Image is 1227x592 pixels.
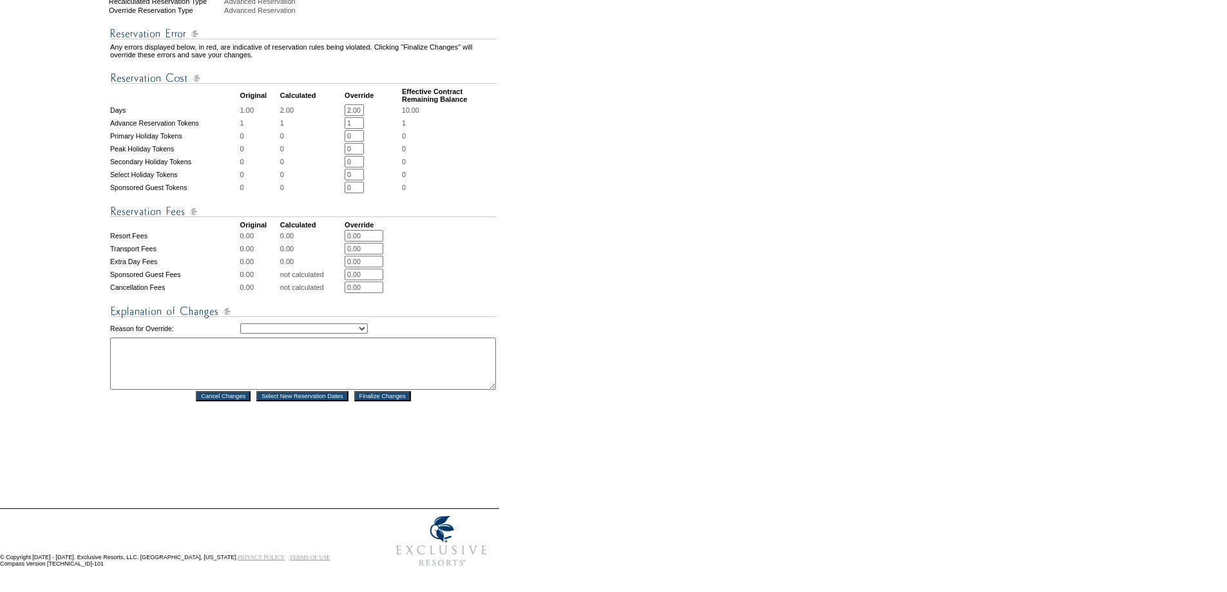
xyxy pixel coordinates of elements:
td: Peak Holiday Tokens [110,143,239,155]
div: Override Reservation Type [109,6,223,14]
td: not calculated [280,282,343,293]
td: Transport Fees [110,243,239,254]
td: Override [345,88,401,103]
td: Reason for Override: [110,321,239,336]
span: 0 [402,184,406,191]
td: Effective Contract Remaining Balance [402,88,497,103]
td: Sponsored Guest Tokens [110,182,239,193]
div: Advanced Reservation [224,6,498,14]
td: Cancellation Fees [110,282,239,293]
td: Advance Reservation Tokens [110,117,239,129]
span: 0 [402,158,406,166]
td: Secondary Holiday Tokens [110,156,239,167]
td: 0.00 [240,269,279,280]
td: Resort Fees [110,230,239,242]
span: 0 [402,171,406,178]
td: Override [345,221,401,229]
td: 0 [240,130,279,142]
td: Calculated [280,88,343,103]
span: 0 [402,145,406,153]
a: PRIVACY POLICY [238,554,285,560]
td: Sponsored Guest Fees [110,269,239,280]
td: Extra Day Fees [110,256,239,267]
td: Original [240,88,279,103]
input: Cancel Changes [196,391,251,401]
td: Original [240,221,279,229]
td: 0.00 [240,243,279,254]
td: Primary Holiday Tokens [110,130,239,142]
td: 0.00 [280,243,343,254]
td: 0 [240,169,279,180]
td: Select Holiday Tokens [110,169,239,180]
img: Reservation Fees [110,204,497,220]
span: 10.00 [402,106,419,114]
td: Any errors displayed below, in red, are indicative of reservation rules being violated. Clicking ... [110,43,497,59]
td: Days [110,104,239,116]
td: 0.00 [240,230,279,242]
td: 0 [280,169,343,180]
td: 0 [240,182,279,193]
img: Explanation of Changes [110,303,497,320]
td: 0 [280,182,343,193]
td: 1 [240,117,279,129]
td: 0 [280,143,343,155]
td: Calculated [280,221,343,229]
td: 0 [240,143,279,155]
img: Reservation Errors [110,26,497,42]
input: Select New Reservation Dates [256,391,348,401]
td: 0.00 [240,282,279,293]
td: 0.00 [280,256,343,267]
span: 1 [402,119,406,127]
td: 0 [280,156,343,167]
td: 0 [280,130,343,142]
img: Reservation Cost [110,70,497,86]
input: Finalize Changes [354,391,411,401]
td: 0.00 [280,230,343,242]
td: 0 [240,156,279,167]
span: 0 [402,132,406,140]
td: 2.00 [280,104,343,116]
a: TERMS OF USE [290,554,330,560]
img: Exclusive Resorts [384,509,499,573]
td: 0.00 [240,256,279,267]
td: not calculated [280,269,343,280]
td: 1 [280,117,343,129]
td: 1.00 [240,104,279,116]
